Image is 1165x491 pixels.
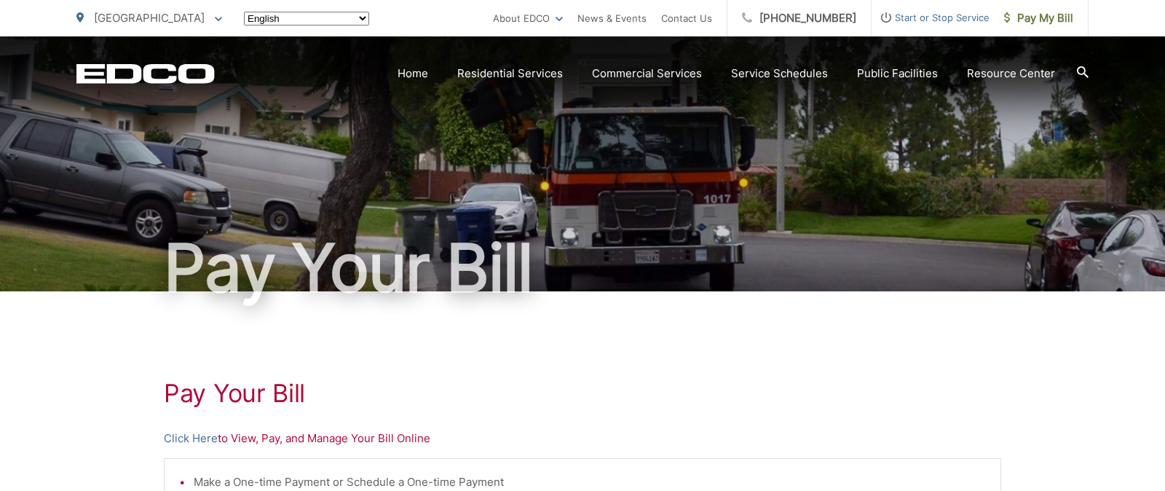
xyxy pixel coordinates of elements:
a: Resource Center [967,65,1055,82]
a: Contact Us [661,9,712,27]
a: Home [398,65,428,82]
select: Select a language [244,12,369,25]
span: Pay My Bill [1004,9,1073,27]
a: News & Events [577,9,647,27]
li: Make a One-time Payment or Schedule a One-time Payment [194,474,986,491]
a: EDCD logo. Return to the homepage. [76,63,215,84]
h1: Pay Your Bill [164,379,1001,408]
a: Residential Services [457,65,563,82]
a: Click Here [164,430,218,447]
a: Commercial Services [592,65,702,82]
a: Service Schedules [731,65,828,82]
a: About EDCO [493,9,563,27]
h1: Pay Your Bill [76,232,1089,305]
p: to View, Pay, and Manage Your Bill Online [164,430,1001,447]
span: [GEOGRAPHIC_DATA] [94,11,205,25]
a: Public Facilities [857,65,938,82]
